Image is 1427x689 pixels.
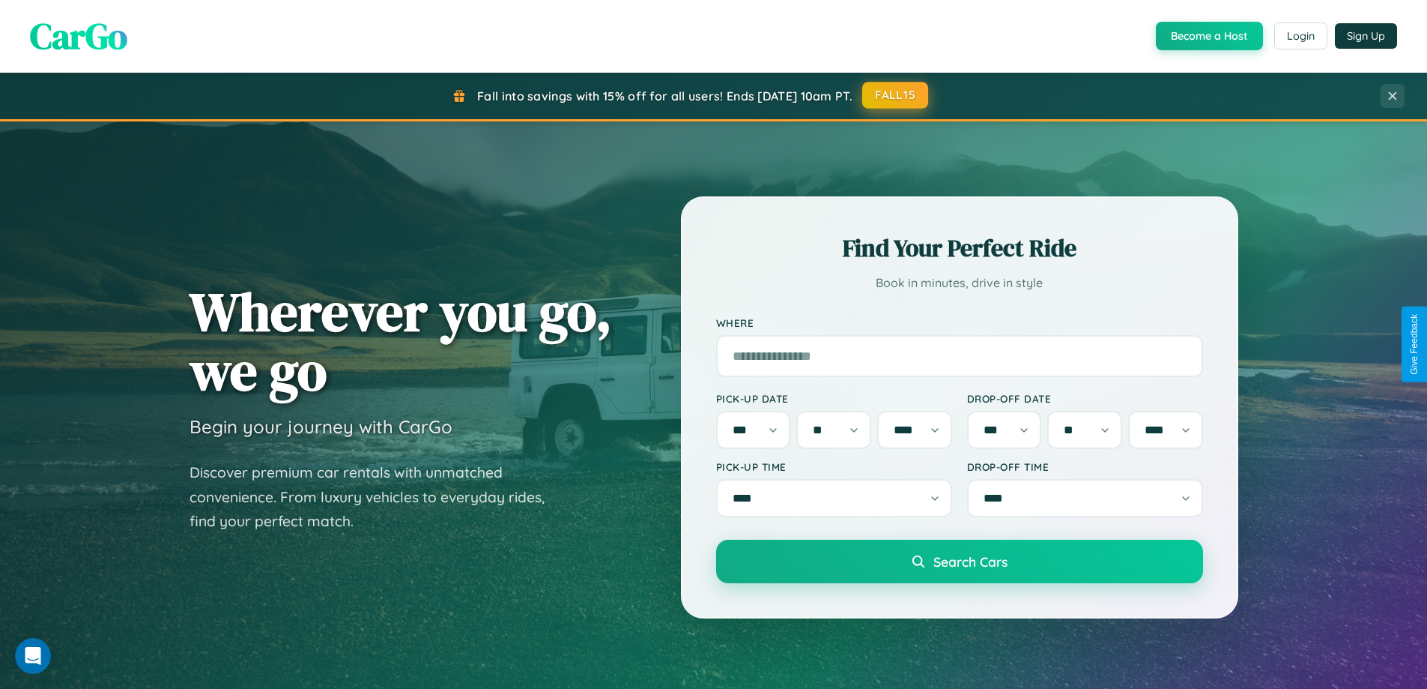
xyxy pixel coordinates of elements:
label: Drop-off Time [967,460,1203,473]
h3: Begin your journey with CarGo [190,415,452,438]
label: Where [716,316,1203,329]
button: FALL15 [862,82,928,109]
button: Sign Up [1335,23,1397,49]
p: Book in minutes, drive in style [716,272,1203,294]
button: Become a Host [1156,22,1263,50]
span: CarGo [30,11,127,61]
label: Pick-up Time [716,460,952,473]
h1: Wherever you go, we go [190,282,612,400]
div: Give Feedback [1409,314,1420,375]
iframe: Intercom live chat [15,638,51,674]
label: Drop-off Date [967,392,1203,405]
span: Search Cars [933,553,1008,570]
button: Search Cars [716,540,1203,583]
span: Fall into savings with 15% off for all users! Ends [DATE] 10am PT. [477,88,852,103]
label: Pick-up Date [716,392,952,405]
p: Discover premium car rentals with unmatched convenience. From luxury vehicles to everyday rides, ... [190,460,564,534]
button: Login [1274,22,1327,49]
h2: Find Your Perfect Ride [716,232,1203,265]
